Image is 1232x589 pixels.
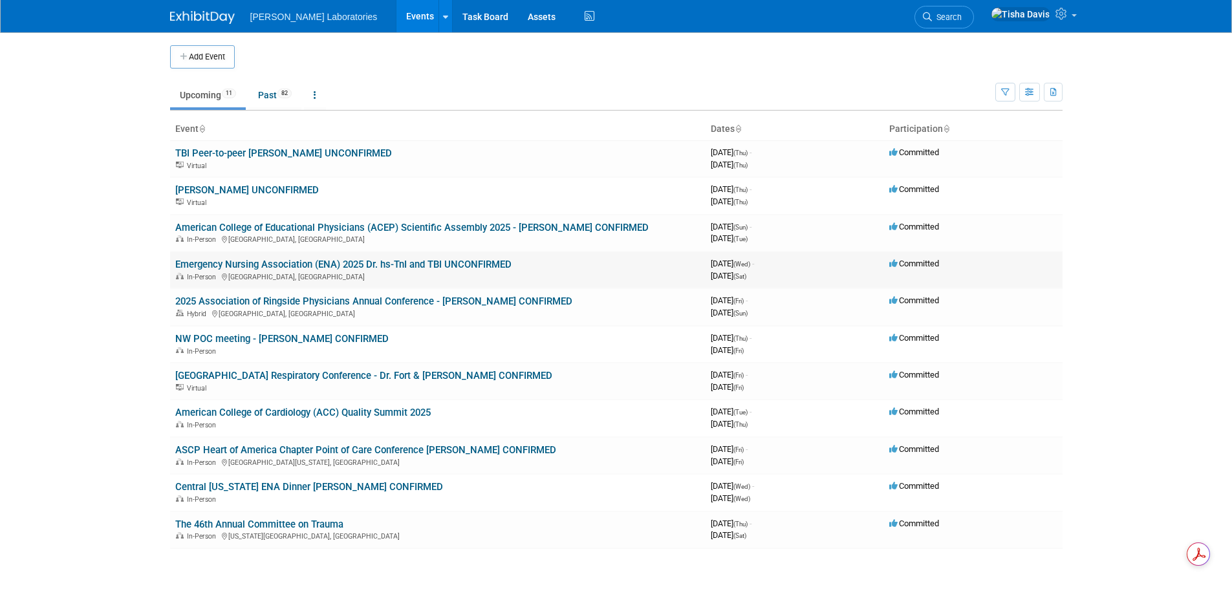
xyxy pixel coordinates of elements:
span: [DATE] [711,333,751,343]
span: [DATE] [711,493,750,503]
a: Search [914,6,974,28]
a: 2025 Association of Ringside Physicians Annual Conference - [PERSON_NAME] CONFIRMED [175,295,572,307]
a: Emergency Nursing Association (ENA) 2025 Dr. hs-TnI and TBI UNCONFIRMED [175,259,512,270]
span: [DATE] [711,233,748,243]
button: Add Event [170,45,235,69]
span: (Wed) [733,495,750,502]
span: In-Person [187,347,220,356]
span: [DATE] [711,197,748,206]
a: Central [US_STATE] ENA Dinner [PERSON_NAME] CONFIRMED [175,481,443,493]
span: Virtual [187,162,210,170]
a: American College of Cardiology (ACC) Quality Summit 2025 [175,407,431,418]
img: In-Person Event [176,347,184,354]
span: [DATE] [711,308,748,317]
img: In-Person Event [176,273,184,279]
img: ExhibitDay [170,11,235,24]
th: Event [170,118,706,140]
span: [DATE] [711,456,744,466]
span: (Thu) [733,335,748,342]
span: (Sat) [733,532,746,539]
span: [DATE] [711,370,748,380]
div: [GEOGRAPHIC_DATA], [GEOGRAPHIC_DATA] [175,233,700,244]
span: - [746,370,748,380]
span: - [746,444,748,454]
img: Tisha Davis [991,7,1050,21]
span: - [752,259,754,268]
span: (Thu) [733,186,748,193]
a: NW POC meeting - [PERSON_NAME] CONFIRMED [175,333,389,345]
span: Hybrid [187,310,210,318]
span: (Fri) [733,372,744,379]
span: - [750,333,751,343]
span: In-Person [187,532,220,541]
th: Participation [884,118,1063,140]
a: Sort by Event Name [199,123,205,134]
span: [DATE] [711,481,754,491]
span: (Sat) [733,273,746,280]
span: [DATE] [711,519,751,528]
span: [DATE] [711,147,751,157]
span: - [752,481,754,491]
img: Virtual Event [176,384,184,391]
a: Upcoming11 [170,83,246,107]
span: [DATE] [711,419,748,429]
span: Committed [889,147,939,157]
a: [PERSON_NAME] UNCONFIRMED [175,184,319,196]
th: Dates [706,118,884,140]
span: Committed [889,519,939,528]
div: [GEOGRAPHIC_DATA][US_STATE], [GEOGRAPHIC_DATA] [175,456,700,467]
img: In-Person Event [176,458,184,465]
span: Search [932,12,962,22]
span: (Fri) [733,347,744,354]
span: 11 [222,89,236,98]
span: (Sun) [733,310,748,317]
span: 82 [277,89,292,98]
span: In-Person [187,495,220,504]
div: [GEOGRAPHIC_DATA], [GEOGRAPHIC_DATA] [175,308,700,318]
span: (Sun) [733,224,748,231]
a: Sort by Participation Type [943,123,949,134]
span: - [750,147,751,157]
span: [DATE] [711,407,751,416]
span: [DATE] [711,295,748,305]
span: Committed [889,333,939,343]
span: [DATE] [711,271,746,281]
span: (Wed) [733,483,750,490]
span: In-Person [187,421,220,429]
span: (Thu) [733,198,748,206]
span: - [750,184,751,194]
img: In-Person Event [176,421,184,427]
span: (Thu) [733,421,748,428]
span: In-Person [187,235,220,244]
div: [GEOGRAPHIC_DATA], [GEOGRAPHIC_DATA] [175,271,700,281]
span: [DATE] [711,382,744,392]
span: In-Person [187,273,220,281]
span: Committed [889,481,939,491]
span: [DATE] [711,259,754,268]
img: In-Person Event [176,495,184,502]
span: [DATE] [711,184,751,194]
img: In-Person Event [176,235,184,242]
span: (Fri) [733,446,744,453]
a: The 46th Annual Committee on Trauma [175,519,343,530]
a: TBI Peer-to-peer [PERSON_NAME] UNCONFIRMED [175,147,392,159]
span: [DATE] [711,345,744,355]
span: Committed [889,184,939,194]
span: Committed [889,295,939,305]
a: American College of Educational Physicians (ACEP) Scientific Assembly 2025 - [PERSON_NAME] CONFIRMED [175,222,649,233]
span: [DATE] [711,530,746,540]
span: Committed [889,444,939,454]
span: (Tue) [733,409,748,416]
span: (Fri) [733,458,744,466]
span: - [746,295,748,305]
img: In-Person Event [176,532,184,539]
img: Virtual Event [176,198,184,205]
span: (Fri) [733,384,744,391]
span: - [750,519,751,528]
span: (Thu) [733,162,748,169]
span: (Tue) [733,235,748,242]
span: Virtual [187,198,210,207]
span: - [750,222,751,231]
div: [US_STATE][GEOGRAPHIC_DATA], [GEOGRAPHIC_DATA] [175,530,700,541]
a: Sort by Start Date [735,123,741,134]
